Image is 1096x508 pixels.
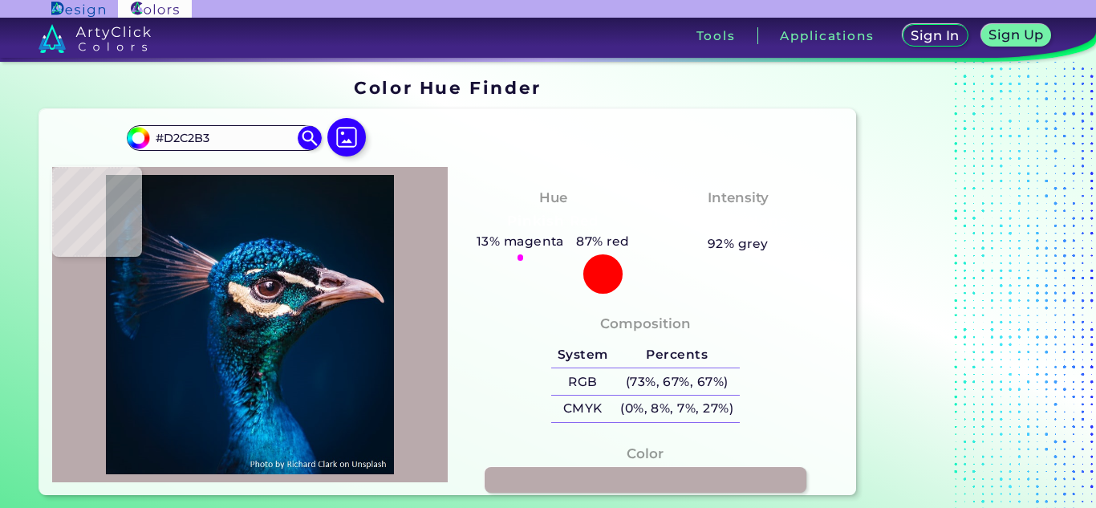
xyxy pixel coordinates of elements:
img: icon picture [327,118,366,156]
h3: Tools [696,30,736,42]
h3: Applications [780,30,874,42]
h5: 13% magenta [470,231,570,252]
h5: (0%, 8%, 7%, 27%) [614,396,739,422]
img: ArtyClick Design logo [51,2,105,17]
h4: Composition [600,312,691,335]
img: icon search [298,126,322,150]
img: logo_artyclick_colors_white.svg [39,24,152,53]
h5: (73%, 67%, 67%) [614,368,739,395]
h1: Color Hue Finder [354,75,541,100]
h5: RGB [551,368,614,395]
h5: Sign In [910,29,960,43]
a: Sign Up [980,24,1053,47]
h5: System [551,342,614,368]
h5: Sign Up [988,28,1045,42]
h4: Color [627,442,664,465]
h5: 92% grey [708,234,769,254]
h5: 87% red [570,231,636,252]
h4: Intensity [708,186,769,209]
h3: Pinkish Red [501,212,606,231]
h3: Almost None [681,212,794,231]
a: Sign In [901,24,969,47]
input: type color.. [150,128,299,149]
img: img_pavlin.jpg [60,175,440,474]
h5: CMYK [551,396,614,422]
h4: Hue [539,186,567,209]
h5: Percents [614,342,739,368]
